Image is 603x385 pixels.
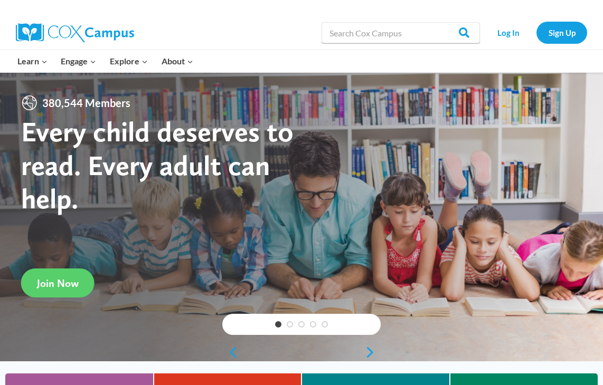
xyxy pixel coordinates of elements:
[485,22,531,43] a: Log In
[162,54,193,68] span: About
[21,114,294,215] strong: Every child deserves to read. Every adult can help.
[222,342,381,363] div: content slider buttons
[17,54,48,68] span: Learn
[222,346,238,359] a: previous
[11,50,200,72] nav: Primary Navigation
[287,321,293,328] a: 2
[365,346,381,359] a: next
[37,277,79,290] span: Join Now
[61,54,96,68] span: Engage
[110,54,148,68] span: Explore
[485,22,587,43] nav: Secondary Navigation
[298,321,305,328] a: 3
[322,321,328,328] a: 5
[322,22,480,43] input: Search Cox Campus
[310,321,316,328] a: 4
[21,268,95,297] a: Join Now
[16,23,134,42] img: Cox Campus
[536,22,587,43] a: Sign Up
[38,94,135,111] span: 380,544 Members
[275,321,281,328] a: 1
